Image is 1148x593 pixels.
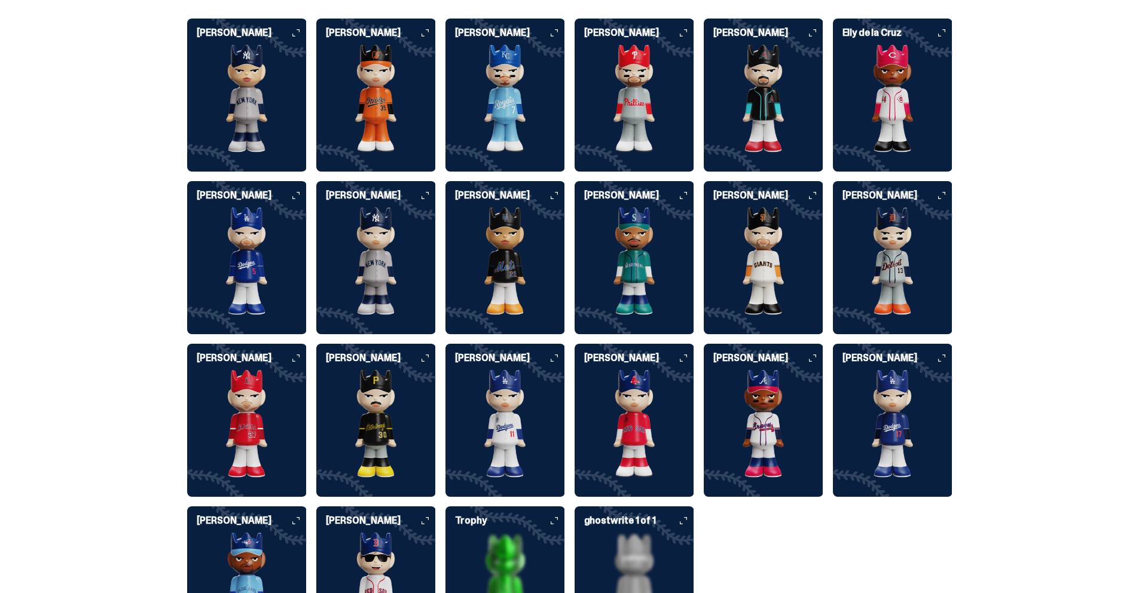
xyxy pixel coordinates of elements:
h6: [PERSON_NAME] [197,516,307,525]
h6: [PERSON_NAME] [584,353,694,363]
img: card image [445,370,565,478]
h6: [PERSON_NAME] [584,191,694,200]
img: card image [833,370,952,478]
img: card image [704,207,823,315]
h6: [PERSON_NAME] [197,353,307,363]
img: card image [187,207,307,315]
h6: [PERSON_NAME] [326,516,436,525]
img: card image [704,370,823,478]
h6: [PERSON_NAME] [713,191,823,200]
h6: [PERSON_NAME] [326,28,436,38]
h6: [PERSON_NAME] [326,353,436,363]
h6: [PERSON_NAME] [584,28,694,38]
h6: [PERSON_NAME] [455,191,565,200]
h6: Trophy [455,516,565,525]
img: card image [316,207,436,315]
img: card image [575,370,694,478]
img: card image [704,45,823,152]
img: card image [833,207,952,315]
h6: Elly de la Cruz [842,28,952,38]
h6: [PERSON_NAME] [197,191,307,200]
img: card image [833,45,952,152]
h6: [PERSON_NAME] [197,28,307,38]
h6: [PERSON_NAME] [842,353,952,363]
h6: [PERSON_NAME] [455,28,565,38]
img: card image [187,45,307,152]
img: card image [575,207,694,315]
h6: [PERSON_NAME] [326,191,436,200]
h6: [PERSON_NAME] [455,353,565,363]
img: card image [445,45,565,152]
h6: [PERSON_NAME] [713,28,823,38]
img: card image [575,45,694,152]
img: card image [187,370,307,478]
h6: [PERSON_NAME] [713,353,823,363]
img: card image [445,207,565,315]
h6: [PERSON_NAME] [842,191,952,200]
h6: ghostwrite 1 of 1 [584,516,694,525]
img: card image [316,45,436,152]
img: card image [316,370,436,478]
